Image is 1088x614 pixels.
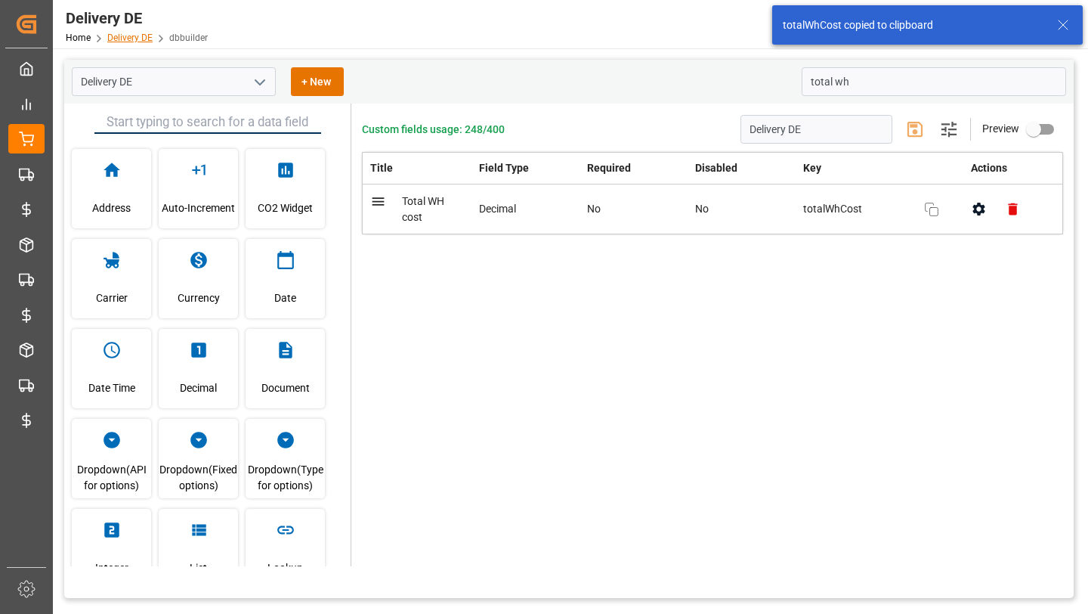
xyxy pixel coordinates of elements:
[267,547,303,588] span: Lookup
[783,17,1043,33] div: totalWhCost copied to clipboard
[291,67,344,96] button: + New
[362,122,505,138] span: Custom fields usage: 248/400
[88,367,135,408] span: Date Time
[580,185,688,234] td: No
[802,67,1066,96] input: Search for key/title
[982,122,1019,135] span: Preview
[580,153,688,185] th: Required
[94,111,321,134] input: Start typing to search for a data field
[363,153,471,185] th: Title
[66,7,208,29] div: Delivery DE
[159,457,238,498] span: Dropdown(Fixed options)
[72,67,276,96] input: Type to search/select
[688,185,796,234] td: No
[248,70,270,94] button: open menu
[162,188,235,228] span: Auto-Increment
[402,195,444,223] span: Total WH cost
[363,185,1063,234] tr: Total WH costDecimalNoNototalWhCost
[258,188,313,228] span: CO2 Widget
[107,33,153,43] a: Delivery DE
[95,547,128,588] span: Integer
[479,201,572,217] div: Decimal
[92,188,131,228] span: Address
[274,278,296,318] span: Date
[803,201,909,217] span: totalWhCost
[190,547,207,588] span: List
[96,278,128,318] span: Carrier
[66,33,91,43] a: Home
[178,278,220,318] span: Currency
[471,153,580,185] th: Field Type
[180,367,217,408] span: Decimal
[688,153,796,185] th: Disabled
[261,367,310,408] span: Document
[740,115,892,144] input: Enter schema title
[72,457,151,498] span: Dropdown(API for options)
[246,457,325,498] span: Dropdown(Type for options)
[796,153,954,184] th: Key
[954,153,1063,185] th: Actions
